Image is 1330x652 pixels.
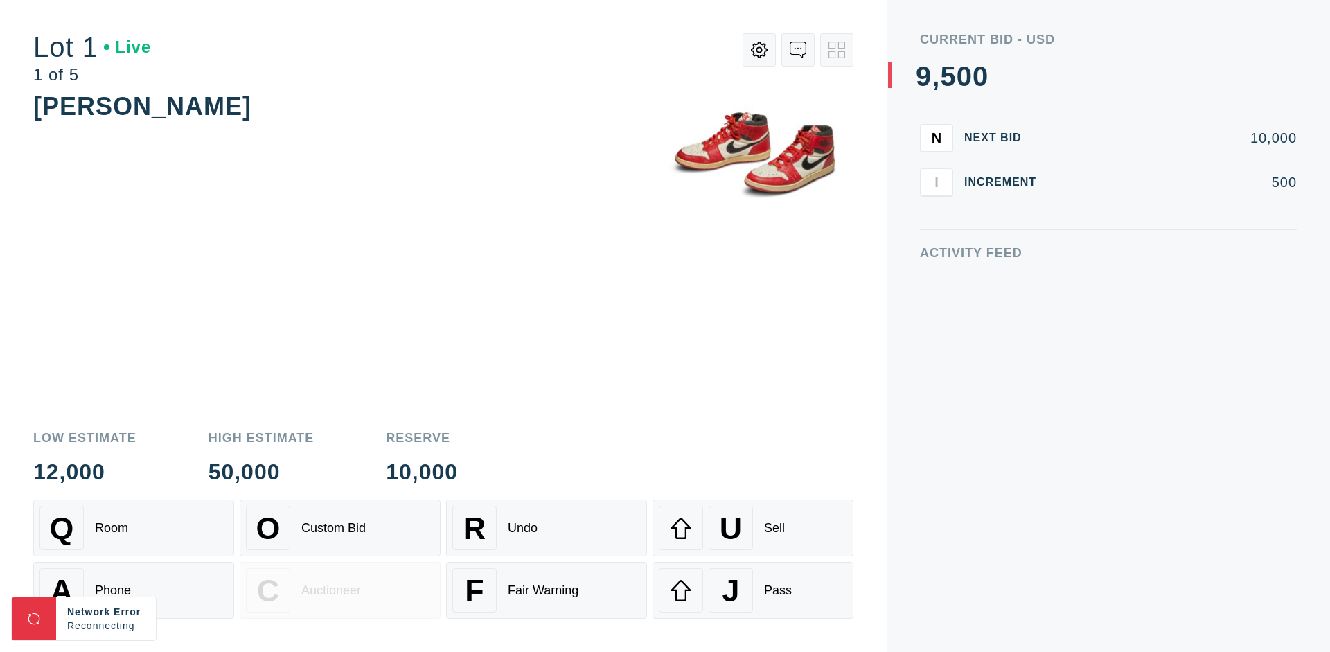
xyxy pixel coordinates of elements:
[932,130,941,146] span: N
[33,461,136,483] div: 12,000
[386,432,458,444] div: Reserve
[51,573,73,608] span: A
[256,511,281,546] span: O
[764,583,792,598] div: Pass
[33,92,251,121] div: [PERSON_NAME]
[465,573,484,608] span: F
[301,521,366,536] div: Custom Bid
[446,562,647,619] button: FFair Warning
[720,511,742,546] span: U
[240,562,441,619] button: CAuctioneer
[1058,175,1297,189] div: 500
[722,573,739,608] span: J
[240,500,441,556] button: OCustom Bid
[209,461,314,483] div: 50,000
[973,62,988,90] div: 0
[653,562,853,619] button: JPass
[920,168,953,196] button: I
[934,174,939,190] span: I
[33,500,234,556] button: QRoom
[67,619,145,633] div: Reconnecting
[508,583,578,598] div: Fair Warning
[964,132,1047,143] div: Next Bid
[50,511,74,546] span: Q
[33,562,234,619] button: APhone
[653,500,853,556] button: USell
[301,583,361,598] div: Auctioneer
[257,573,279,608] span: C
[508,521,538,536] div: Undo
[940,62,956,90] div: 5
[33,33,151,61] div: Lot 1
[920,124,953,152] button: N
[104,39,151,55] div: Live
[932,62,940,340] div: ,
[446,500,647,556] button: RUndo
[33,67,151,83] div: 1 of 5
[920,33,1297,46] div: Current Bid - USD
[920,247,1297,259] div: Activity Feed
[916,62,932,90] div: 9
[67,605,145,619] div: Network Error
[764,521,785,536] div: Sell
[964,177,1047,188] div: Increment
[386,461,458,483] div: 10,000
[1058,131,1297,145] div: 10,000
[33,432,136,444] div: Low Estimate
[463,511,486,546] span: R
[957,62,973,90] div: 0
[209,432,314,444] div: High Estimate
[95,521,128,536] div: Room
[95,583,131,598] div: Phone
